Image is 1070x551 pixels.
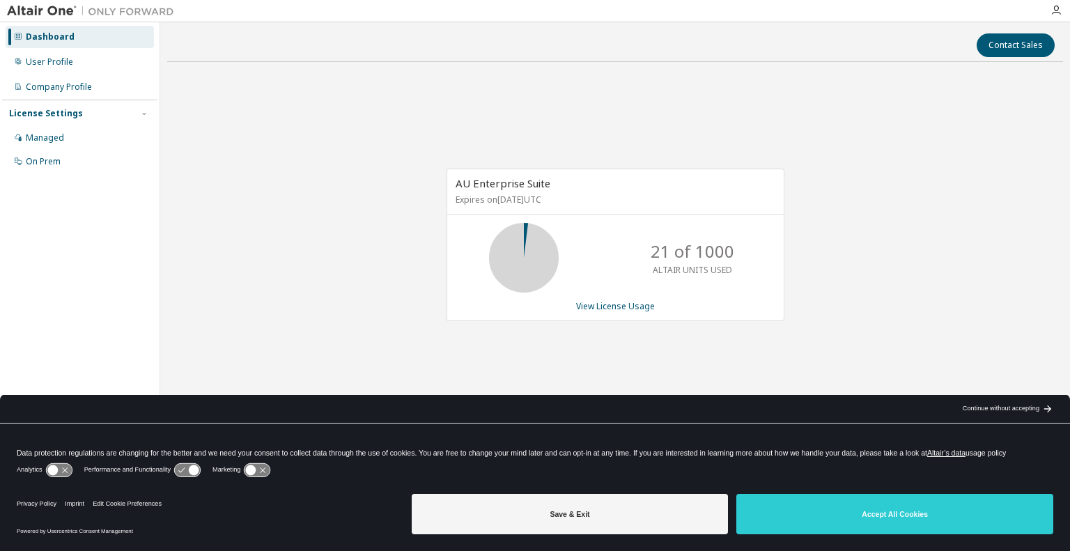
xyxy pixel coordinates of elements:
[456,176,550,190] span: AU Enterprise Suite
[651,240,734,263] p: 21 of 1000
[26,82,92,93] div: Company Profile
[576,300,655,312] a: View License Usage
[977,33,1055,57] button: Contact Sales
[26,156,61,167] div: On Prem
[26,56,73,68] div: User Profile
[9,108,83,119] div: License Settings
[26,132,64,143] div: Managed
[26,31,75,42] div: Dashboard
[7,4,181,18] img: Altair One
[653,264,732,276] p: ALTAIR UNITS USED
[456,194,772,205] p: Expires on [DATE] UTC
